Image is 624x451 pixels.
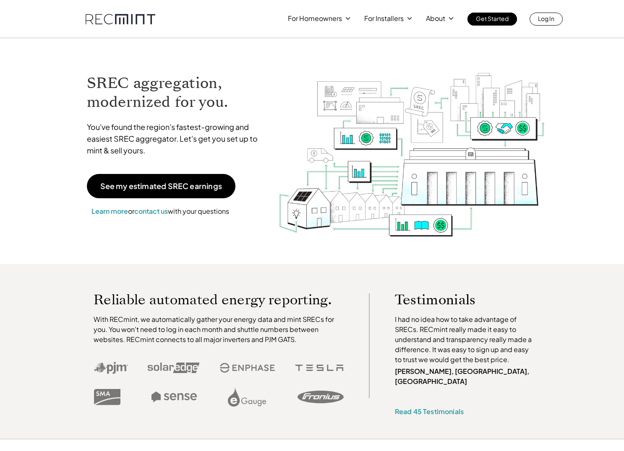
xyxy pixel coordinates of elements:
[94,293,344,306] p: Reliable automated energy reporting.
[467,13,517,26] a: Get Started
[395,407,464,416] a: Read 45 Testimonials
[426,13,445,24] p: About
[530,13,563,26] a: Log In
[364,13,404,24] p: For Installers
[288,13,342,24] p: For Homeowners
[100,182,222,190] p: See my estimated SREC earnings
[94,314,344,345] p: With RECmint, we automatically gather your energy data and mint SRECs for you. You won't need to ...
[87,121,266,156] p: You've found the region's fastest-growing and easiest SREC aggregator. Let's get you set up to mi...
[395,366,536,386] p: [PERSON_NAME], [GEOGRAPHIC_DATA], [GEOGRAPHIC_DATA]
[538,13,554,24] p: Log In
[395,314,536,365] p: I had no idea how to take advantage of SRECs. RECmint really made it easy to understand and trans...
[87,74,266,111] h1: SREC aggregation, modernized for you.
[87,174,235,198] a: See my estimated SREC earnings
[134,207,168,215] a: contact us
[395,293,520,306] p: Testimonials
[91,207,128,215] a: Learn more
[476,13,509,24] p: Get Started
[278,51,546,239] img: RECmint value cycle
[87,206,234,217] p: or with your questions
